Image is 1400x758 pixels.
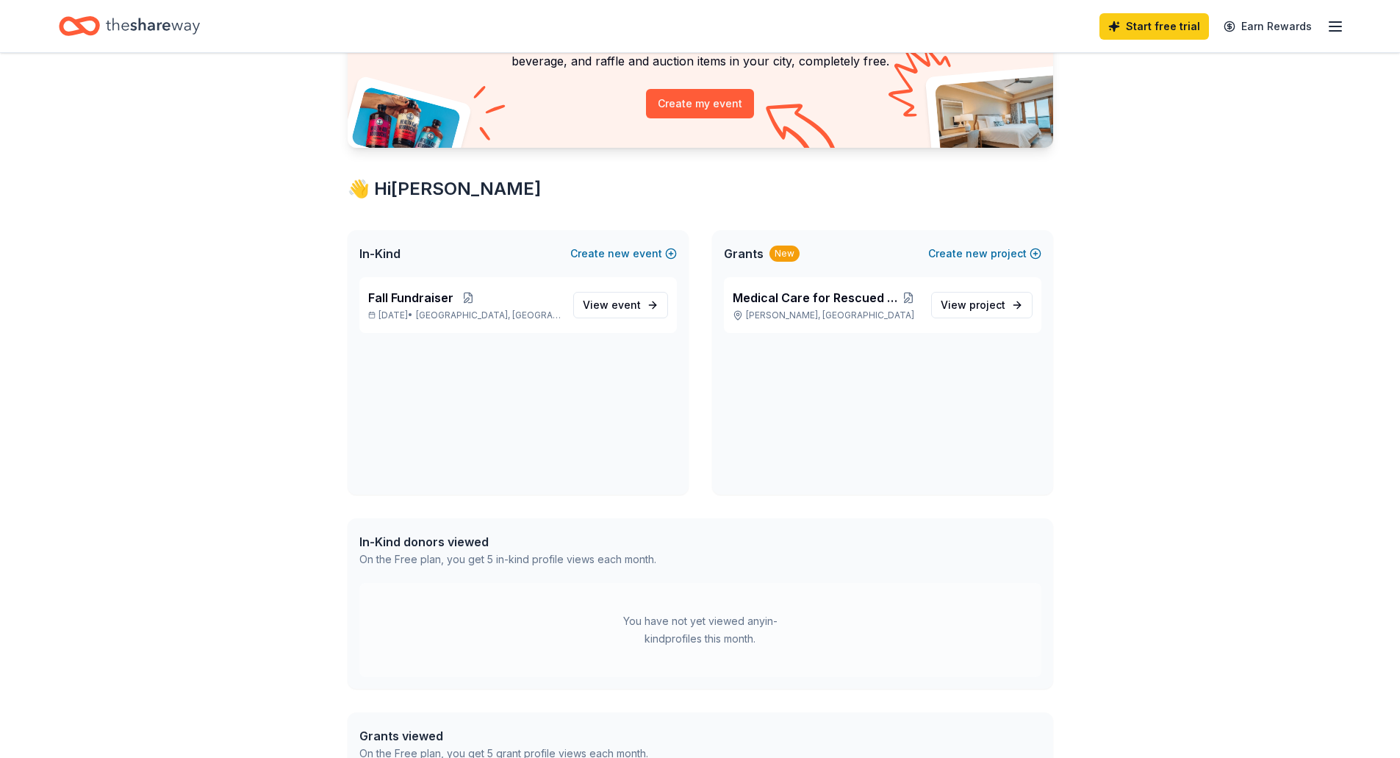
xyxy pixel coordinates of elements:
span: [GEOGRAPHIC_DATA], [GEOGRAPHIC_DATA] [416,310,561,321]
span: Grants [724,245,764,262]
p: [PERSON_NAME], [GEOGRAPHIC_DATA] [733,310,919,321]
a: Earn Rewards [1215,13,1321,40]
span: new [966,245,988,262]
a: Home [59,9,200,43]
img: Curvy arrow [766,104,839,159]
span: In-Kind [359,245,401,262]
span: project [969,298,1005,311]
div: You have not yet viewed any in-kind profiles this month. [609,612,792,648]
p: [DATE] • [368,310,561,321]
a: View project [931,292,1033,318]
div: Grants viewed [359,727,648,745]
span: Medical Care for Rescued Dog and Cats [733,289,899,307]
button: Createnewevent [570,245,677,262]
span: View [583,296,641,314]
span: new [608,245,630,262]
button: Create my event [646,89,754,118]
div: In-Kind donors viewed [359,533,656,551]
div: New [769,246,800,262]
span: Fall Fundraiser [368,289,453,307]
div: 👋 Hi [PERSON_NAME] [348,177,1053,201]
span: View [941,296,1005,314]
span: event [611,298,641,311]
a: Start free trial [1099,13,1209,40]
div: On the Free plan, you get 5 in-kind profile views each month. [359,551,656,568]
a: View event [573,292,668,318]
button: Createnewproject [928,245,1041,262]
